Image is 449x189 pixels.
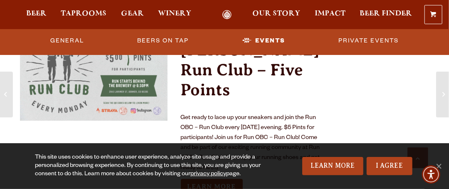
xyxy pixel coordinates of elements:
[121,10,144,17] span: Gear
[252,10,300,17] span: Our Story
[158,10,191,17] span: Winery
[26,10,47,17] span: Beer
[21,10,52,19] a: Beer
[309,10,351,19] a: Impact
[360,10,412,17] span: Beer Finder
[302,157,363,175] a: Learn More
[116,10,149,19] a: Gear
[181,113,328,173] p: Get ready to lace up your sneakers and join the Run OBC – Run Club every [DATE] evening. $5 Pints...
[47,31,87,50] a: General
[190,171,226,178] a: privacy policy
[35,154,279,179] div: This site uses cookies to enhance user experience, analyze site usage and provide a personalized ...
[367,157,412,175] a: I Agree
[20,32,168,121] a: View event details
[354,10,417,19] a: Beer Finder
[153,10,197,19] a: Winery
[247,10,306,19] a: Our Story
[315,10,345,17] span: Impact
[211,10,242,19] a: Odell Home
[335,31,402,50] a: Private Events
[422,165,440,184] div: Accessibility Menu
[181,40,320,99] a: [PERSON_NAME] Run Club – Five Points
[61,10,106,17] span: Taprooms
[55,10,112,19] a: Taprooms
[239,31,289,50] a: Events
[134,31,192,50] a: Beers on Tap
